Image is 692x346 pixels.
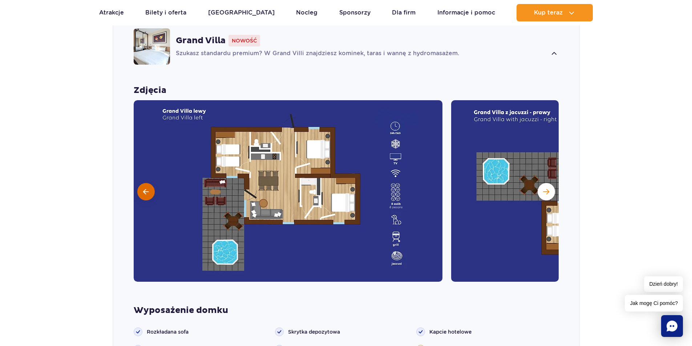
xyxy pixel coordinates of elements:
a: Nocleg [296,4,317,21]
span: Skrytka depozytowa [288,328,340,335]
button: Kup teraz [517,4,593,21]
a: Sponsorzy [339,4,371,21]
div: Chat [661,315,683,337]
span: Dzień dobry! [644,276,683,292]
strong: Wyposażenie domku [134,305,559,316]
a: Dla firm [392,4,416,21]
span: Rozkładana sofa [147,328,189,335]
span: Kup teraz [534,9,563,16]
a: Atrakcje [99,4,124,21]
a: Informacje i pomoc [437,4,495,21]
a: Bilety i oferta [145,4,186,21]
span: Kapcie hotelowe [429,328,472,335]
p: Szukasz standardu premium? W Grand Villi znajdziesz kominek, taras i wannę z hydromasażem. [176,49,547,58]
a: [GEOGRAPHIC_DATA] [208,4,275,21]
strong: Grand Villa [176,35,226,46]
span: Nowość [228,35,260,46]
strong: Zdjęcia [134,85,559,96]
button: Następny slajd [538,183,555,200]
span: Jak mogę Ci pomóc? [625,295,683,312]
